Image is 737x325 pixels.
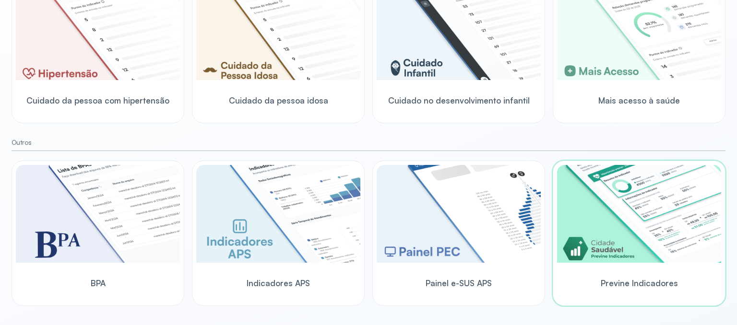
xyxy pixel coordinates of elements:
span: Indicadores APS [247,278,310,288]
img: aps-indicators.png [196,165,360,263]
small: Outros [12,139,725,147]
img: pec-panel.png [377,165,541,263]
span: Painel e-SUS APS [426,278,492,288]
img: previne-brasil.png [557,165,721,263]
span: Cuidado da pessoa idosa [229,95,328,105]
img: bpa.png [16,165,180,263]
span: Mais acesso à saúde [598,95,680,105]
span: Previne Indicadores [601,278,678,288]
span: BPA [91,278,106,288]
span: Cuidado da pessoa com hipertensão [26,95,169,105]
span: Cuidado no desenvolvimento infantil [388,95,530,105]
